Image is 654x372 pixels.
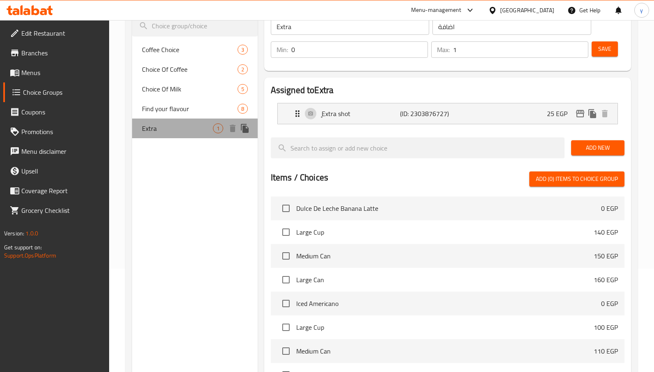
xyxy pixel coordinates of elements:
a: Coverage Report [3,181,109,201]
span: 8 [238,105,247,113]
p: 160 EGP [594,275,618,285]
button: duplicate [239,122,251,135]
a: Support.OpsPlatform [4,250,56,261]
p: 140 EGP [594,227,618,237]
div: Extra1deleteduplicate [132,119,258,138]
span: 1.0.0 [25,228,38,239]
a: Promotions [3,122,109,141]
p: 150 EGP [594,251,618,261]
button: duplicate [586,107,599,120]
input: search [132,16,258,37]
p: 0 EGP [601,203,618,213]
span: Edit Restaurant [21,28,103,38]
a: Choice Groups [3,82,109,102]
a: Edit Restaurant [3,23,109,43]
button: edit [574,107,586,120]
span: Add New [578,143,618,153]
span: Menu disclaimer [21,146,103,156]
span: Branches [21,48,103,58]
div: Choice Of Milk5 [132,79,258,99]
span: 3 [238,46,247,54]
span: Large Cup [296,227,594,237]
span: Select choice [277,200,295,217]
span: Select choice [277,319,295,336]
div: Choice Of Coffee2 [132,59,258,79]
h2: Items / Choices [271,171,328,184]
span: Select choice [277,247,295,265]
a: Branches [3,43,109,63]
span: Coverage Report [21,186,103,196]
a: Menus [3,63,109,82]
div: Expand [278,103,617,124]
button: delete [226,122,239,135]
span: Choice Of Coffee [142,64,238,74]
h2: Assigned to Extra [271,84,624,96]
p: 100 EGP [594,322,618,332]
span: Get support on: [4,242,42,253]
span: Dulce De Leche Banana Latte [296,203,601,213]
span: Coffee Choice [142,45,238,55]
a: Menu disclaimer [3,141,109,161]
p: 25 EGP [547,109,574,119]
div: Coffee Choice3 [132,40,258,59]
p: (ID: 2303876727) [400,109,452,119]
button: Save [592,41,618,57]
span: Upsell [21,166,103,176]
span: Select choice [277,342,295,360]
span: Promotions [21,127,103,137]
span: Grocery Checklist [21,205,103,215]
span: Large Can [296,275,594,285]
a: Upsell [3,161,109,181]
button: Add (0) items to choice group [529,171,624,187]
button: Add New [571,140,624,155]
p: 110 EGP [594,346,618,356]
a: Coupons [3,102,109,122]
div: Choices [238,45,248,55]
div: [GEOGRAPHIC_DATA] [500,6,554,15]
span: Select choice [277,271,295,288]
span: Coupons [21,107,103,117]
span: Choice Groups [23,87,103,97]
p: Max: [437,45,450,55]
span: Extra [142,123,213,133]
p: Min: [277,45,288,55]
span: y [640,6,643,15]
span: Add (0) items to choice group [536,174,618,184]
div: Menu-management [411,5,462,15]
span: Medium Can [296,251,594,261]
span: Menus [21,68,103,78]
span: Select choice [277,224,295,241]
a: Grocery Checklist [3,201,109,220]
span: 5 [238,85,247,93]
span: Medium Can [296,346,594,356]
span: Find your flavour [142,104,238,114]
span: Large Cup [296,322,594,332]
span: Select choice [277,295,295,312]
span: Save [598,44,611,54]
span: Version: [4,228,24,239]
span: 1 [213,125,223,132]
p: ِِExtra shot [322,109,400,119]
input: search [271,137,565,158]
span: Iced Americano [296,299,601,308]
p: 0 EGP [601,299,618,308]
button: delete [599,107,611,120]
li: Expand [271,100,624,128]
div: Choices [238,64,248,74]
div: Choices [213,123,223,133]
span: 2 [238,66,247,73]
div: Find your flavour8 [132,99,258,119]
span: Choice Of Milk [142,84,238,94]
